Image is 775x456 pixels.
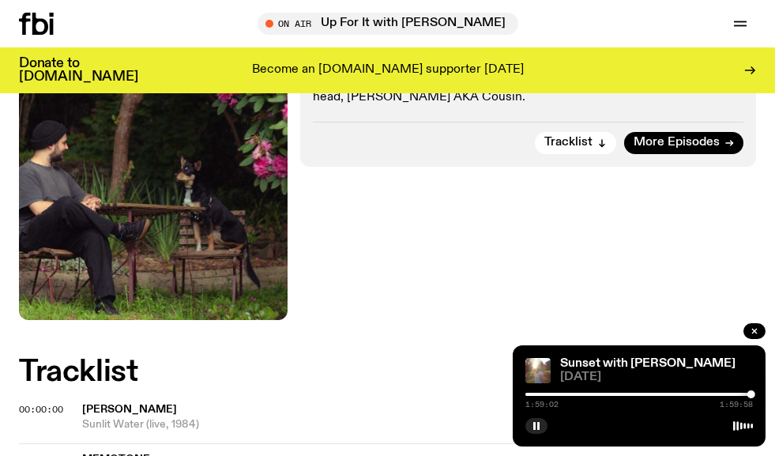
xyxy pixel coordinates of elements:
[624,132,743,154] a: More Episodes
[258,13,518,35] button: On AirUp For It with [PERSON_NAME]
[19,403,63,416] span: 00:00:00
[19,57,138,84] h3: Donate to [DOMAIN_NAME]
[535,132,616,154] button: Tracklist
[544,137,593,149] span: Tracklist
[252,63,524,77] p: Become an [DOMAIN_NAME] supporter [DATE]
[560,371,753,383] span: [DATE]
[560,357,735,370] a: Sunset with [PERSON_NAME]
[82,417,756,432] span: Sunlit Water (live, 1984)
[82,404,177,415] span: [PERSON_NAME]
[634,137,720,149] span: More Episodes
[525,401,559,409] span: 1:59:02
[720,401,753,409] span: 1:59:58
[19,358,756,386] h2: Tracklist
[19,405,63,414] button: 00:00:00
